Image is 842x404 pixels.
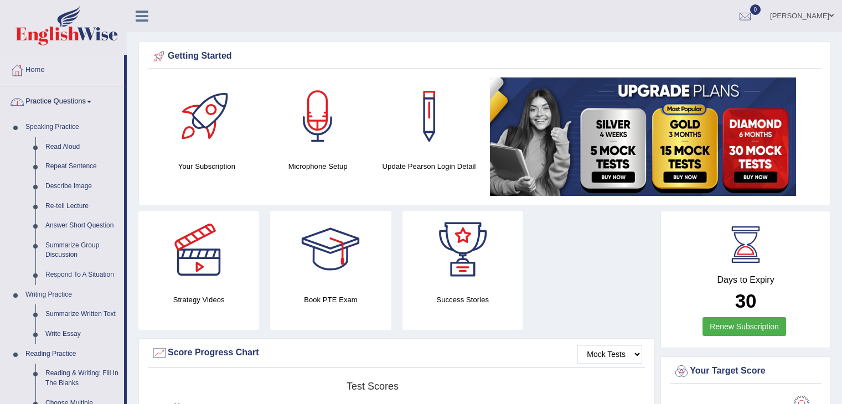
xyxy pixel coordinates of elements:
a: Describe Image [40,177,124,196]
a: Practice Questions [1,86,124,114]
h4: Your Subscription [157,160,257,172]
a: Writing Practice [20,285,124,305]
b: 30 [735,290,757,312]
h4: Update Pearson Login Detail [379,160,479,172]
span: 0 [750,4,761,15]
h4: Days to Expiry [673,275,818,285]
a: Read Aloud [40,137,124,157]
h4: Book PTE Exam [270,294,391,305]
a: Respond To A Situation [40,265,124,285]
a: Repeat Sentence [40,157,124,177]
a: Answer Short Question [40,216,124,236]
a: Summarize Group Discussion [40,236,124,265]
h4: Strategy Videos [138,294,259,305]
a: Reading Practice [20,344,124,364]
div: Getting Started [151,48,818,65]
img: small5.jpg [490,77,796,196]
h4: Microphone Setup [268,160,368,172]
div: Your Target Score [673,363,818,380]
a: Speaking Practice [20,117,124,137]
a: Re-tell Lecture [40,196,124,216]
a: Home [1,55,124,82]
a: Write Essay [40,324,124,344]
h4: Success Stories [402,294,523,305]
div: Score Progress Chart [151,345,642,361]
a: Summarize Written Text [40,304,124,324]
tspan: Test scores [347,381,399,392]
a: Reading & Writing: Fill In The Blanks [40,364,124,393]
a: Renew Subscription [702,317,786,336]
